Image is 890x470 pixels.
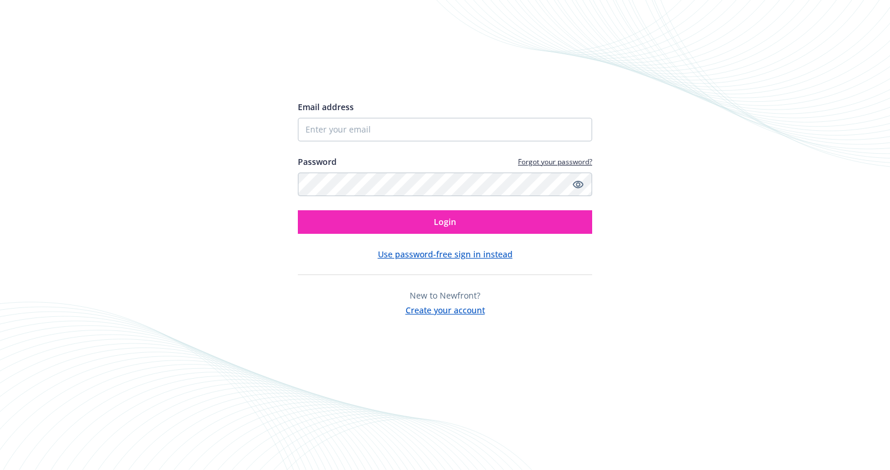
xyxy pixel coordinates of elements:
[571,177,585,191] a: Show password
[378,248,513,260] button: Use password-free sign in instead
[410,290,480,301] span: New to Newfront?
[518,157,592,167] a: Forgot your password?
[298,101,354,112] span: Email address
[298,210,592,234] button: Login
[298,58,409,79] img: Newfront logo
[406,302,485,316] button: Create your account
[298,173,592,196] input: Enter your password
[298,155,337,168] label: Password
[434,216,456,227] span: Login
[298,118,592,141] input: Enter your email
